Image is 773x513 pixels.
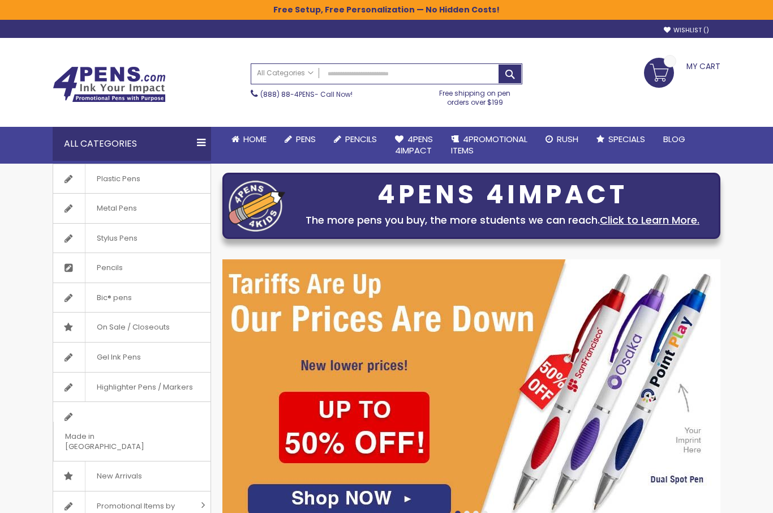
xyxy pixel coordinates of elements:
[260,89,315,99] a: (888) 88-4PENS
[654,127,694,152] a: Blog
[557,133,578,145] span: Rush
[296,133,316,145] span: Pens
[442,127,536,164] a: 4PROMOTIONALITEMS
[222,127,276,152] a: Home
[451,133,527,156] span: 4PROMOTIONAL ITEMS
[291,183,714,207] div: 4PENS 4IMPACT
[53,461,211,491] a: New Arrivals
[663,133,685,145] span: Blog
[85,283,143,313] span: Bic® pens
[53,343,211,372] a: Gel Ink Pens
[53,283,211,313] a: Bic® pens
[257,69,314,78] span: All Categories
[386,127,442,164] a: 4Pens4impact
[85,164,152,194] span: Plastic Pens
[85,461,153,491] span: New Arrivals
[85,373,204,402] span: Highlighter Pens / Markers
[345,133,377,145] span: Pencils
[428,84,523,107] div: Free shipping on pen orders over $199
[53,253,211,283] a: Pencils
[53,66,166,102] img: 4Pens Custom Pens and Promotional Products
[276,127,325,152] a: Pens
[536,127,587,152] a: Rush
[85,253,134,283] span: Pencils
[587,127,654,152] a: Specials
[243,133,267,145] span: Home
[85,194,148,223] span: Metal Pens
[53,127,211,161] div: All Categories
[85,343,152,372] span: Gel Ink Pens
[260,89,353,99] span: - Call Now!
[325,127,386,152] a: Pencils
[291,212,714,228] div: The more pens you buy, the more students we can reach.
[229,180,285,232] img: four_pen_logo.png
[53,422,182,461] span: Made in [GEOGRAPHIC_DATA]
[395,133,433,156] span: 4Pens 4impact
[608,133,645,145] span: Specials
[53,313,211,342] a: On Sale / Closeouts
[53,373,211,402] a: Highlighter Pens / Markers
[664,26,709,35] a: Wishlist
[251,64,319,83] a: All Categories
[53,224,211,253] a: Stylus Pens
[53,164,211,194] a: Plastic Pens
[53,194,211,223] a: Metal Pens
[600,213,699,227] a: Click to Learn More.
[53,402,211,461] a: Made in [GEOGRAPHIC_DATA]
[85,224,149,253] span: Stylus Pens
[85,313,181,342] span: On Sale / Closeouts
